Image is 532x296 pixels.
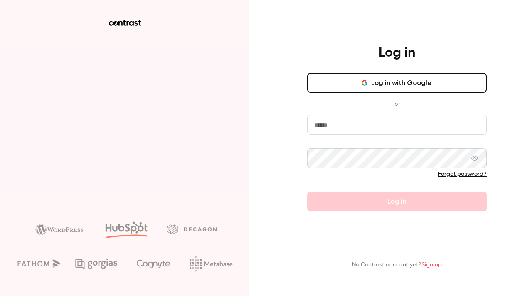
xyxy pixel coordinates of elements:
button: Log in with Google [307,73,487,93]
img: decagon [167,224,217,234]
h4: Log in [379,45,415,61]
span: or [390,99,404,108]
a: Forgot password? [438,171,487,177]
a: Sign up [421,262,442,268]
p: No Contrast account yet? [352,261,442,269]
